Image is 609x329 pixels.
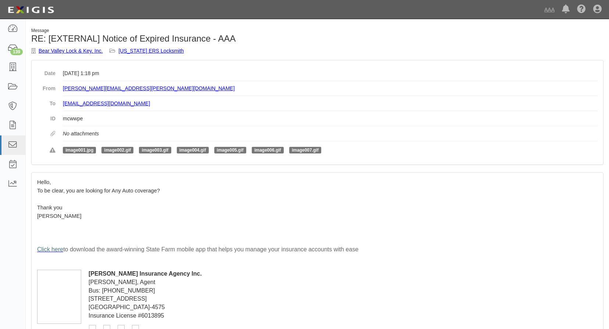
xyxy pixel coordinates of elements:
[118,48,184,54] a: [US_STATE] ERS Locksmith
[89,312,164,319] span: Insurance License #6013895
[37,188,160,194] span: To be clear, you are looking for Any Auto coverage?
[214,147,246,153] span: image005.gif
[101,147,133,153] span: image002.gif
[89,287,155,294] span: Bus: [PHONE_NUMBER]
[63,66,598,81] dd: [DATE] 1:18 pm
[139,147,171,153] span: image003.gif
[63,111,598,126] dd: mcwwpe
[63,85,235,91] a: [PERSON_NAME][EMAIL_ADDRESS][PERSON_NAME][DOMAIN_NAME]
[37,81,55,92] dt: From
[89,304,165,310] span: [GEOGRAPHIC_DATA]-4575
[289,147,321,153] span: image007.gif
[37,96,55,107] dt: To
[10,49,23,55] div: 139
[37,246,358,252] span: to download the award-winning State Farm mobile app that helps you manage your insurance accounts...
[63,147,96,153] span: image001.jpg
[63,131,99,137] em: No attachments
[37,205,62,211] span: Thank you
[177,147,209,153] span: image004.gif
[39,48,103,54] a: Bear Valley Lock & Key, Inc.
[50,131,55,137] i: Attachments
[89,279,155,285] span: [PERSON_NAME], Agent
[6,3,56,17] img: logo-5460c22ac91f19d4615b14bd174203de0afe785f0fc80cf4dbbc73dc1793850b.png
[252,147,284,153] span: image006.gif
[31,34,312,43] h1: RE: [EXTERNAL] Notice of Expired Insurance - AAA
[37,246,63,252] a: Click here
[541,2,558,17] a: AAA
[37,179,51,185] span: Hello,
[577,5,586,14] i: Help Center - Complianz
[31,28,312,34] div: Message
[37,213,82,219] span: [PERSON_NAME]
[89,296,147,302] span: [STREET_ADDRESS]
[63,100,150,106] a: [EMAIL_ADDRESS][DOMAIN_NAME]
[89,270,202,277] span: [PERSON_NAME] Insurance Agency Inc.
[37,66,55,77] dt: Date
[50,148,55,153] i: Rejected attachments. These file types are not supported.
[37,111,55,122] dt: ID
